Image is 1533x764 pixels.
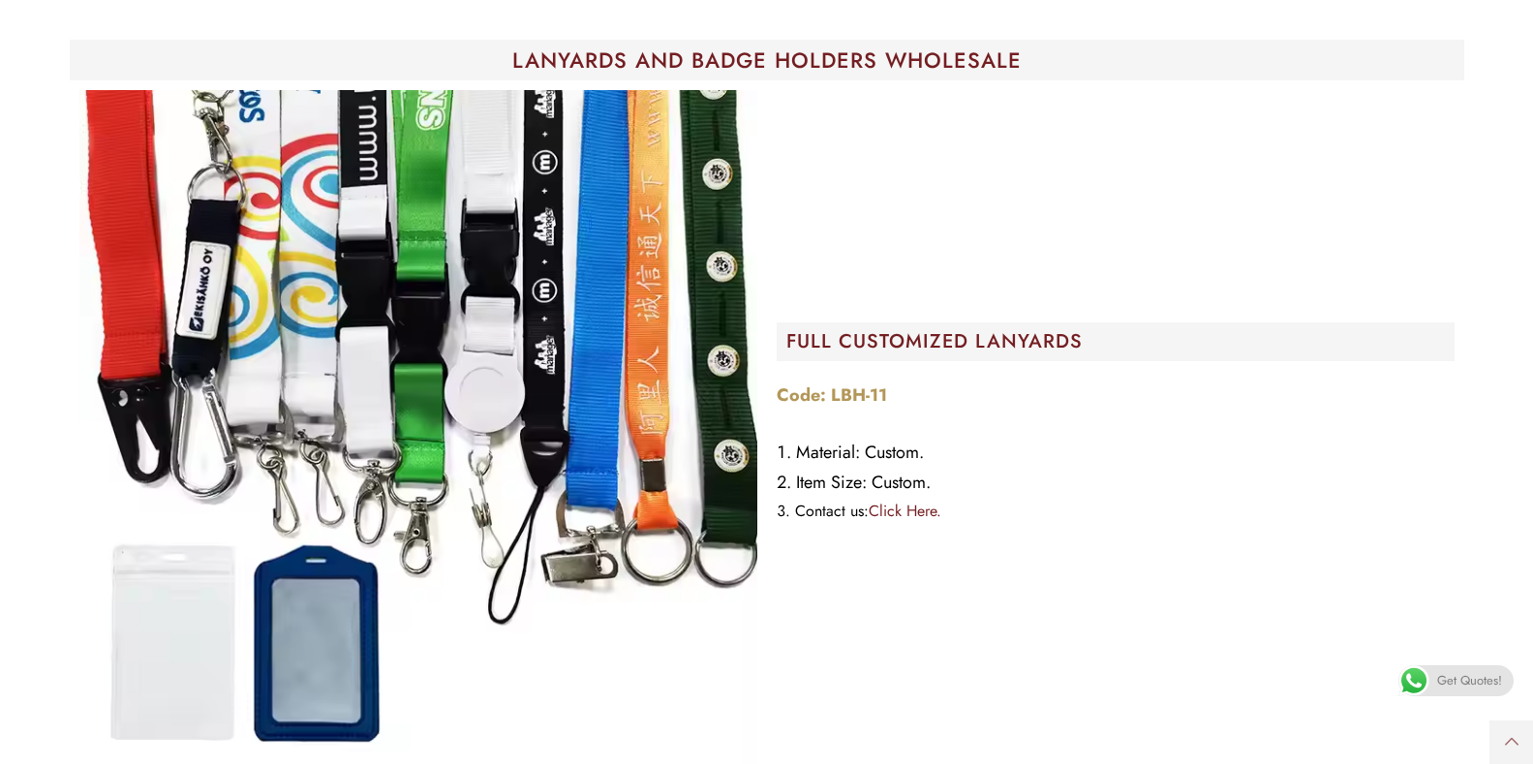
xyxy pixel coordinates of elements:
a: Click Here. [869,500,941,522]
li: Contact us: [777,498,1455,525]
li: Material: Custom. [777,438,1455,468]
span: Get Quotes! [1437,665,1502,696]
h1: LANYARDS AND BADGE HOLDERS WHOLESALE​ [79,49,1455,71]
li: Item Size: Custom. [777,468,1455,498]
strong: Code: LBH-11 [777,382,887,408]
h2: FULL CUSTOMIZED LANYARDS [786,332,1455,351]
